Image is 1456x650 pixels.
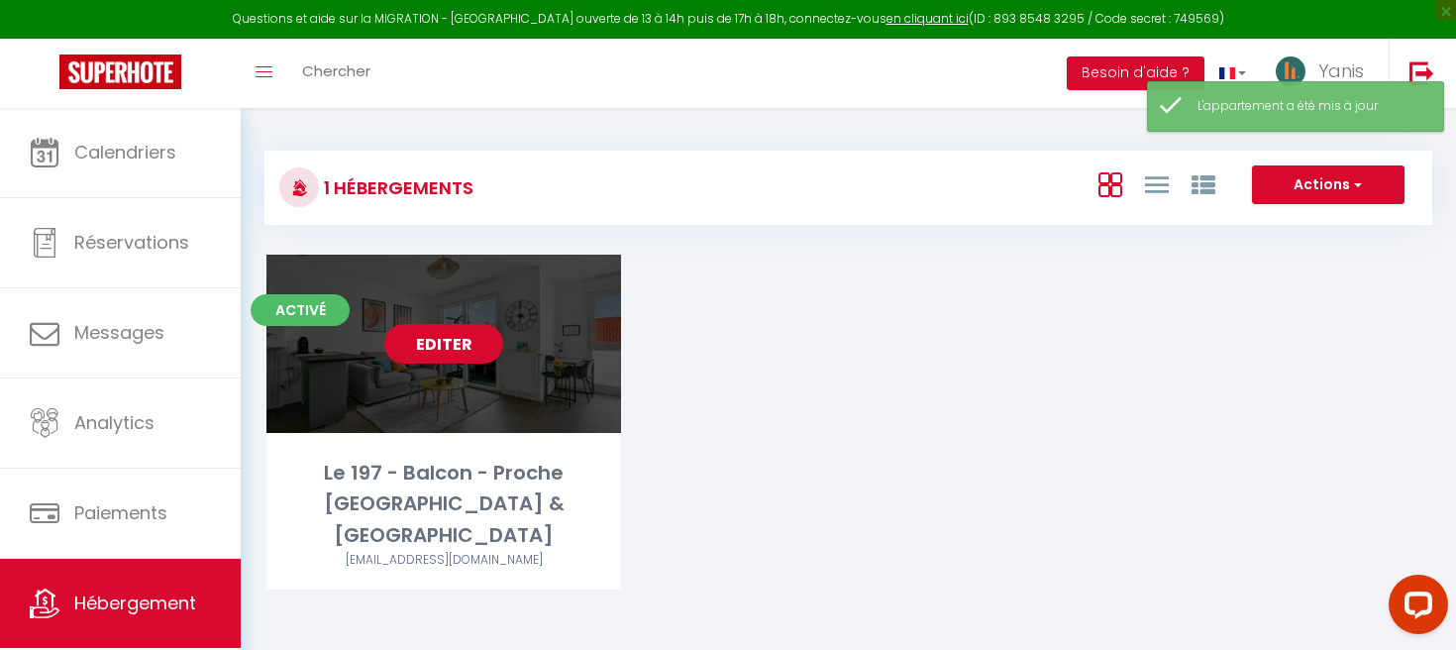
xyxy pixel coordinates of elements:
img: logout [1409,60,1434,85]
h3: 1 Hébergements [319,165,473,210]
span: Hébergement [74,591,196,615]
img: Super Booking [59,54,181,89]
span: Yanis [1318,58,1364,83]
a: en cliquant ici [886,10,969,27]
iframe: LiveChat chat widget [1373,567,1456,650]
div: Le 197 - Balcon - Proche [GEOGRAPHIC_DATA] & [GEOGRAPHIC_DATA] [266,458,621,551]
button: Actions [1252,165,1404,205]
span: Calendriers [74,140,176,164]
a: Chercher [287,39,385,108]
div: L'appartement a été mis à jour [1197,97,1423,116]
img: ... [1276,56,1305,86]
span: Réservations [74,230,189,255]
span: Messages [74,320,164,345]
div: Airbnb [266,551,621,570]
a: ... Yanis [1261,39,1389,108]
button: Besoin d'aide ? [1067,56,1204,90]
span: Analytics [74,410,155,435]
a: Vue en Box [1098,167,1122,200]
a: Editer [384,324,503,364]
span: Paiements [74,500,167,525]
span: Chercher [302,60,370,81]
a: Vue en Liste [1145,167,1169,200]
span: Activé [251,294,350,326]
a: Vue par Groupe [1192,167,1215,200]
